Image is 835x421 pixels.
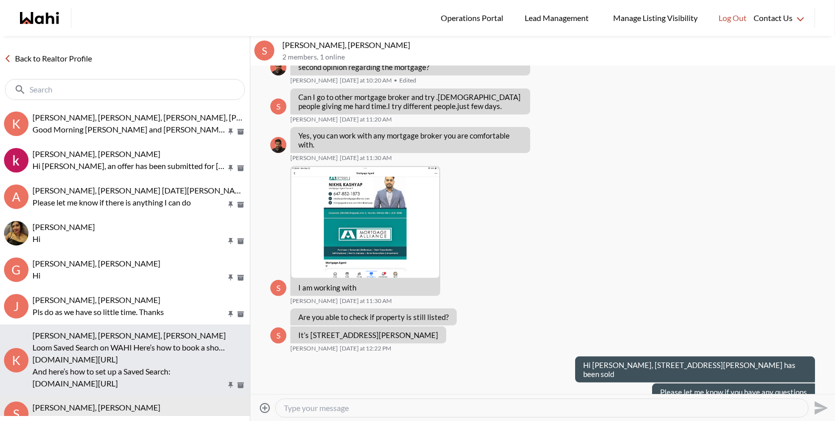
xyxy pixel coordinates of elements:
p: Hi [32,269,226,281]
span: Lead Management [525,11,592,24]
textarea: Type your message [284,403,800,413]
p: Hi [PERSON_NAME], [STREET_ADDRESS][PERSON_NAME] has been sold [583,360,807,378]
button: Pin [226,381,235,389]
div: Faraz Azam [270,137,286,153]
span: Manage Listing Visibility [610,11,701,24]
div: G [4,257,28,282]
span: [PERSON_NAME], [PERSON_NAME] [32,295,160,304]
time: 2025-09-22T15:30:17.771Z [340,154,392,162]
p: Please let me know if there is anything I can do [32,196,226,208]
div: S [270,280,286,296]
span: [PERSON_NAME], [PERSON_NAME] [32,258,160,268]
span: [PERSON_NAME], [PERSON_NAME] [DATE][PERSON_NAME], [PERSON_NAME] [32,185,315,195]
button: Pin [226,127,235,136]
div: K [4,111,28,136]
button: Archive [235,237,246,245]
p: [DOMAIN_NAME][URL] [32,377,226,389]
button: Pin [226,237,235,245]
div: A [4,184,28,209]
time: 2025-09-22T16:22:58.083Z [340,344,391,352]
img: F [270,137,286,153]
div: K [4,348,28,372]
div: S [254,40,274,60]
span: Operations Portal [441,11,507,24]
button: Pin [226,164,235,172]
button: Archive [235,381,246,389]
img: P [4,221,28,245]
span: [PERSON_NAME], [PERSON_NAME], [PERSON_NAME] [32,330,226,340]
button: Pin [226,200,235,209]
div: J [4,294,28,318]
p: Good Morning [PERSON_NAME] and [PERSON_NAME]. To clarify, the appointment has NOT been confirmed ... [32,123,226,135]
button: Archive [235,127,246,136]
button: Archive [235,164,246,172]
p: Please let me know if you have any questions [660,387,807,396]
time: 2025-09-22T15:20:04.914Z [340,115,392,123]
span: Log Out [719,11,747,24]
span: [PERSON_NAME] [290,297,338,305]
div: Faraz Azam [270,59,286,75]
img: F [270,59,286,75]
div: khalid Alvi, Behnam [4,148,28,172]
button: Archive [235,310,246,318]
p: It’s [STREET_ADDRESS][PERSON_NAME] [298,330,438,339]
div: S [270,98,286,114]
time: 2025-09-22T14:20:49.233Z [340,76,392,84]
p: Hi [PERSON_NAME], an offer has been submitted for [STREET_ADDRESS]. If you’re still interested in... [32,160,226,172]
input: Search [29,84,222,94]
div: S [270,327,286,343]
p: Loom Saved Search on WAHI Here’s how to book a showing: [32,341,226,353]
button: Pin [226,310,235,318]
span: [PERSON_NAME] [290,154,338,162]
span: [PERSON_NAME], [PERSON_NAME] [32,402,160,412]
img: IMG_1819.png [291,167,439,278]
p: [PERSON_NAME], [PERSON_NAME] [282,40,831,50]
span: [PERSON_NAME], [PERSON_NAME], [PERSON_NAME], [PERSON_NAME] [32,112,291,122]
span: [PERSON_NAME] [290,115,338,123]
p: 2 members , 1 online [282,53,831,61]
span: [PERSON_NAME] [290,76,338,84]
button: Send [809,396,831,419]
span: [PERSON_NAME] [32,222,95,231]
button: Archive [235,273,246,282]
p: Pls do as we have so little time. Thanks [32,306,226,318]
button: Pin [226,273,235,282]
span: Edited [394,76,416,84]
p: Hi [32,233,226,245]
a: Wahi homepage [20,12,59,24]
p: I am working with [298,283,432,292]
span: [PERSON_NAME] [290,344,338,352]
p: Are you able to check if property is still listed? [298,312,449,321]
button: Archive [235,200,246,209]
p: And here’s how to set up a Saved Search: [32,365,226,377]
p: Yes, you can work with any mortgage broker you are comfortable with. [298,131,522,149]
div: Puja Mandal, Behnam [4,221,28,245]
p: [DOMAIN_NAME][URL] [32,353,226,365]
time: 2025-09-22T15:30:54.017Z [340,297,392,305]
p: Can I go to other mortgage broker and try .[DEMOGRAPHIC_DATA] people giving me hard time.I try di... [298,92,522,110]
img: k [4,148,28,172]
span: [PERSON_NAME], [PERSON_NAME] [32,149,160,158]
